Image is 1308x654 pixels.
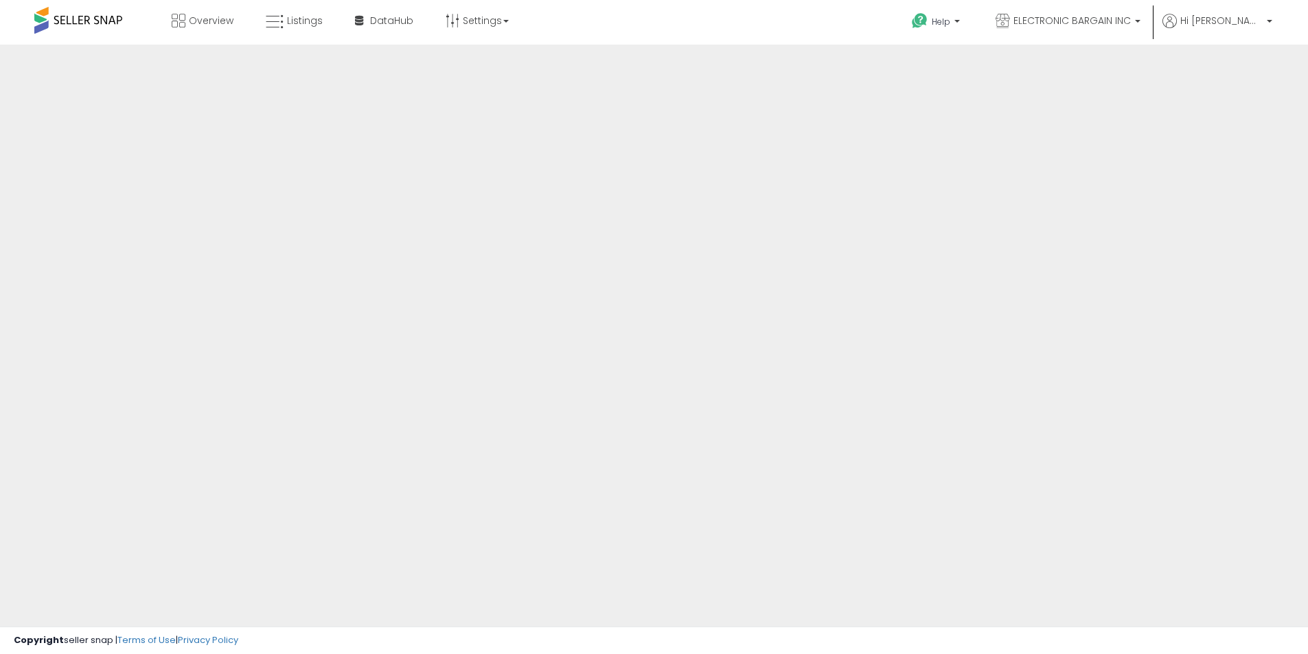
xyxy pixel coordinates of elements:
a: Terms of Use [117,633,176,646]
span: Overview [189,14,233,27]
i: Get Help [911,12,928,30]
a: Help [901,2,974,45]
a: Hi [PERSON_NAME] [1162,14,1272,45]
span: Help [932,16,950,27]
span: DataHub [370,14,413,27]
a: Privacy Policy [178,633,238,646]
strong: Copyright [14,633,64,646]
span: Hi [PERSON_NAME] [1180,14,1263,27]
div: seller snap | | [14,634,238,647]
span: ELECTRONIC BARGAIN INC [1013,14,1131,27]
span: Listings [287,14,323,27]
